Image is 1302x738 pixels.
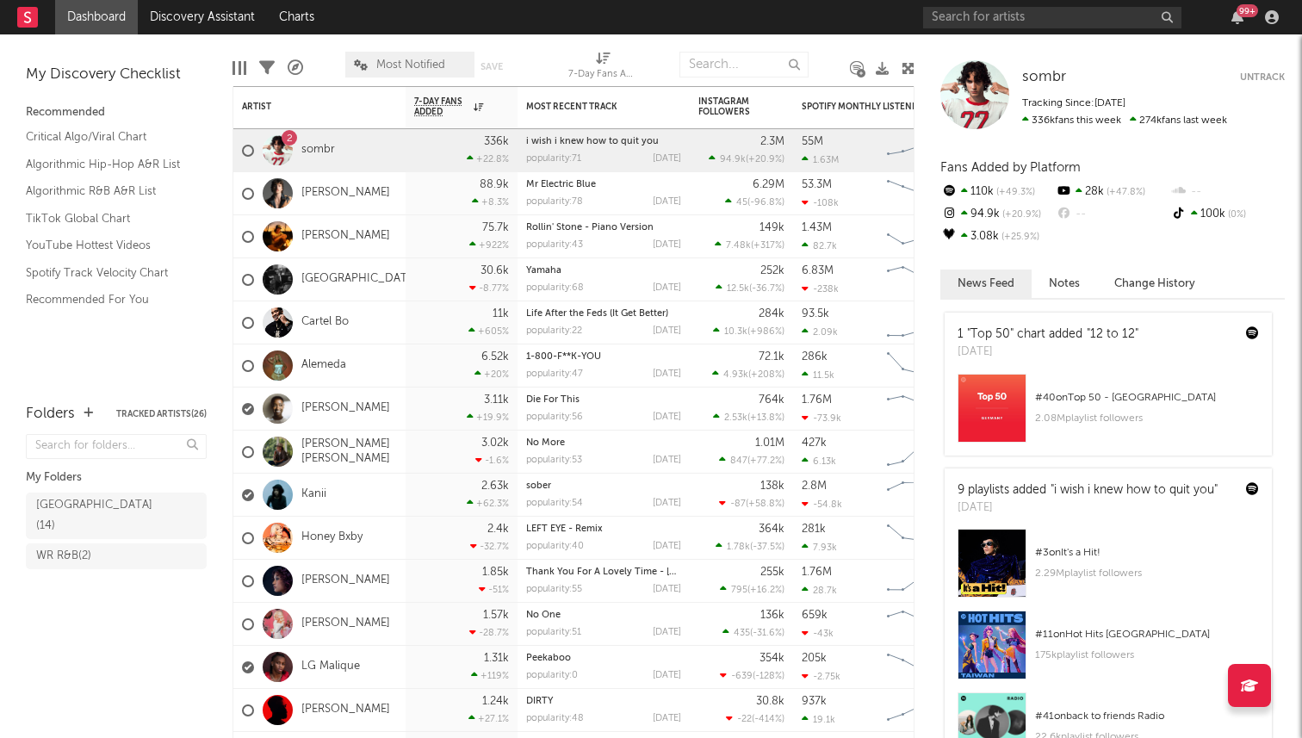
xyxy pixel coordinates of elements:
div: Recommended [26,102,207,123]
input: Search for artists [923,7,1181,28]
div: No One [526,611,681,620]
div: [DATE] [653,283,681,293]
a: [PERSON_NAME] [301,186,390,201]
svg: Chart title [879,172,957,215]
div: [DATE] [653,456,681,465]
a: Cartel Bo [301,315,349,330]
a: [PERSON_NAME] [301,574,390,588]
button: Untrack [1240,69,1285,86]
div: [GEOGRAPHIC_DATA] ( 14 ) [36,495,158,536]
div: ( ) [725,196,784,208]
div: -1.6 % [475,455,509,466]
div: 53.3M [802,179,832,190]
div: 3.02k [481,437,509,449]
div: popularity: 53 [526,456,582,465]
div: 364k [759,524,784,535]
div: [DATE] [653,240,681,250]
div: +605 % [468,326,509,337]
a: sober [526,481,551,491]
a: Critical Algo/Viral Chart [26,127,189,146]
div: 9 playlists added [958,481,1218,499]
a: [GEOGRAPHIC_DATA] [301,272,418,287]
a: LEFT EYE - Remix [526,524,603,534]
svg: Chart title [879,517,957,560]
div: 88.9k [480,179,509,190]
div: 3.11k [484,394,509,406]
a: #11onHot Hits [GEOGRAPHIC_DATA]175kplaylist followers [945,611,1272,692]
div: popularity: 78 [526,197,583,207]
span: +13.8 % [750,413,782,423]
div: popularity: 51 [526,628,581,637]
a: TikTok Global Chart [26,209,189,228]
div: [DATE] [958,499,1218,517]
span: -31.6 % [753,629,782,638]
a: No One [526,611,561,620]
div: 354k [759,653,784,664]
div: 1.43M [802,222,832,233]
div: +119 % [471,670,509,681]
svg: Chart title [879,215,957,258]
div: 136k [760,610,784,621]
a: [PERSON_NAME] [PERSON_NAME] [301,437,397,467]
input: Search for folders... [26,434,207,459]
div: -8.77 % [469,282,509,294]
div: DIRTY [526,697,681,706]
div: 6.83M [802,265,834,276]
a: Yamaha [526,266,561,276]
div: 2.8M [802,481,827,492]
div: -2.75k [802,671,840,682]
div: 1.57k [483,610,509,621]
a: WR R&B(2) [26,543,207,569]
div: 72.1k [759,351,784,363]
span: 795 [731,586,747,595]
div: 82.7k [802,240,837,251]
div: 427k [802,437,827,449]
div: 6.52k [481,351,509,363]
div: 1.01M [755,437,784,449]
div: popularity: 56 [526,412,583,422]
div: 1.24k [482,696,509,707]
div: # 40 on Top 50 - [GEOGRAPHIC_DATA] [1035,388,1259,408]
div: ( ) [720,670,784,681]
div: ( ) [713,412,784,423]
button: News Feed [940,270,1032,298]
div: Mr Electric Blue [526,180,681,189]
button: Tracked Artists(26) [116,410,207,419]
span: -37.5 % [753,543,782,552]
div: ( ) [716,541,784,552]
span: 45 [736,198,747,208]
div: 2.09k [802,326,838,338]
div: 75.7k [482,222,509,233]
a: Spotify Track Velocity Chart [26,264,189,282]
span: 12.5k [727,284,749,294]
div: ( ) [719,498,784,509]
div: 284k [759,308,784,319]
div: 55M [802,136,823,147]
div: +22.8 % [467,153,509,164]
svg: Chart title [879,689,957,732]
a: LG Malique [301,660,360,674]
span: Most Notified [376,59,445,71]
div: -73.9k [802,412,841,424]
div: [DATE] [653,628,681,637]
div: 6.29M [753,179,784,190]
div: -238k [802,283,839,295]
div: ( ) [726,713,784,724]
div: [DATE] [653,499,681,508]
span: +986 % [750,327,782,337]
div: 2.4k [487,524,509,535]
div: 28.7k [802,585,837,596]
div: # 41 on back to friends Radio [1035,706,1259,727]
div: +922 % [469,239,509,251]
a: [PERSON_NAME] [301,703,390,717]
a: "12 to 12" [1087,328,1138,340]
div: popularity: 68 [526,283,584,293]
div: 255k [760,567,784,578]
span: Fans Added by Platform [940,161,1081,174]
svg: Chart title [879,431,957,474]
div: Yamaha [526,266,681,276]
div: popularity: 55 [526,585,582,594]
div: 764k [759,394,784,406]
div: [DATE] [653,714,681,723]
span: sombr [1022,70,1066,84]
